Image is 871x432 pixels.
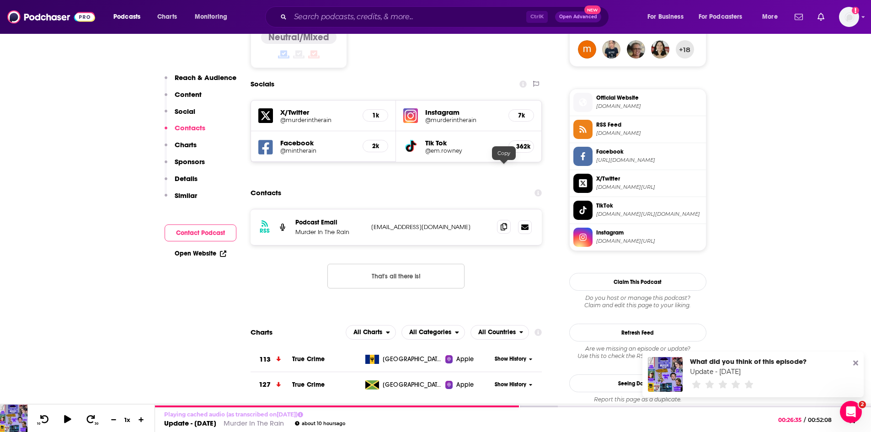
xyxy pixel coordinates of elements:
span: New [584,5,601,14]
button: open menu [401,325,465,340]
a: Instagram[DOMAIN_NAME][URL] [573,228,702,247]
a: X/Twitter[DOMAIN_NAME][URL] [573,174,702,193]
span: RSS Feed [596,121,702,129]
span: Ctrl K [526,11,548,23]
span: Open Advanced [559,15,597,19]
span: instagram.com/murderintherain [596,238,702,245]
h2: Countries [470,325,529,340]
button: Sponsors [165,157,205,174]
a: Open Website [175,250,226,257]
h5: 362k [516,143,526,150]
h2: Charts [251,328,273,336]
span: Instagram [596,229,702,237]
input: Search podcasts, credits, & more... [290,10,526,24]
div: about 10 hours ago [295,421,345,426]
h5: 1k [370,112,380,119]
span: 10 [37,422,40,426]
span: Monitoring [195,11,227,23]
button: Claim This Podcast [569,273,706,291]
h5: 2k [370,142,380,150]
p: Details [175,174,198,183]
a: Official Website[DOMAIN_NAME] [573,93,702,112]
a: [GEOGRAPHIC_DATA] [362,355,445,364]
button: Reach & Audience [165,73,236,90]
button: Show History [492,355,535,363]
span: Apple [456,380,474,389]
img: MommaCNH [627,40,645,59]
h2: Socials [251,75,274,93]
a: Methodpod [602,40,620,59]
a: @mintherain [280,147,356,154]
span: Charts [157,11,177,23]
span: / [804,416,806,423]
p: Podcast Email [295,219,364,226]
span: For Business [647,11,684,23]
div: 1 x [120,416,135,423]
span: For Podcasters [699,11,743,23]
span: All Charts [353,329,382,336]
span: https://www.facebook.com/mintherain [596,157,702,164]
a: @em.rowney [425,147,501,154]
h5: Instagram [425,108,501,117]
img: Update - Oct. '25 [648,357,683,392]
button: 10 [35,414,53,426]
h4: Neutral/Mixed [268,32,329,43]
a: Apple [445,355,492,364]
p: Playing cached audio (as transcribed on [DATE] ) [164,411,345,418]
span: feeds.redcircle.com [596,130,702,137]
div: Report this page as a duplicate. [569,396,706,403]
p: Sponsors [175,157,205,166]
h2: Categories [401,325,465,340]
a: MaryGillespie [578,40,596,59]
span: Show History [495,381,526,389]
span: Apple [456,355,474,364]
p: Contacts [175,123,205,132]
button: Refresh Feed [569,324,706,341]
button: Social [165,107,195,124]
div: What did you think of this episode? [690,357,807,366]
span: Jamaica [383,380,442,389]
p: Social [175,107,195,116]
h2: Contacts [251,184,281,202]
a: [GEOGRAPHIC_DATA] [362,380,445,389]
span: 00:52:08 [806,416,841,423]
p: Reach & Audience [175,73,236,82]
div: Search podcasts, credits, & more... [274,6,618,27]
span: X/Twitter [596,175,702,183]
div: Copy [492,146,516,160]
a: Podchaser - Follow, Share and Rate Podcasts [7,8,95,26]
h3: 113 [259,354,271,365]
span: Logged in as WesBurdett [839,7,859,27]
button: Content [165,90,202,107]
h5: X/Twitter [280,108,356,117]
button: Show profile menu [839,7,859,27]
span: TikTok [596,202,702,210]
iframe: Intercom live chat [840,401,862,423]
a: Update - Oct. '25 [690,368,741,376]
button: open menu [107,10,152,24]
div: Are we missing an episode or update? Use this to check the RSS feed immediately. [569,345,706,360]
a: Charts [151,10,182,24]
a: True Crime [292,381,325,389]
span: Podcasts [113,11,140,23]
span: All Categories [409,329,451,336]
h3: RSS [260,227,270,235]
button: +18 [676,40,694,59]
button: open menu [470,325,529,340]
button: open menu [188,10,239,24]
a: Murder In The Rain [224,419,284,427]
span: redcircle.com [596,103,702,110]
img: casandrap2020 [651,40,669,59]
button: Charts [165,140,197,157]
span: All Countries [478,329,516,336]
a: TikTok[DOMAIN_NAME][URL][DOMAIN_NAME] [573,201,702,220]
a: Show notifications dropdown [791,9,807,25]
a: True Crime [292,355,325,363]
button: Show History [492,381,535,389]
a: Show notifications dropdown [814,9,828,25]
a: 127 [251,372,292,397]
span: Barbados [383,355,442,364]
